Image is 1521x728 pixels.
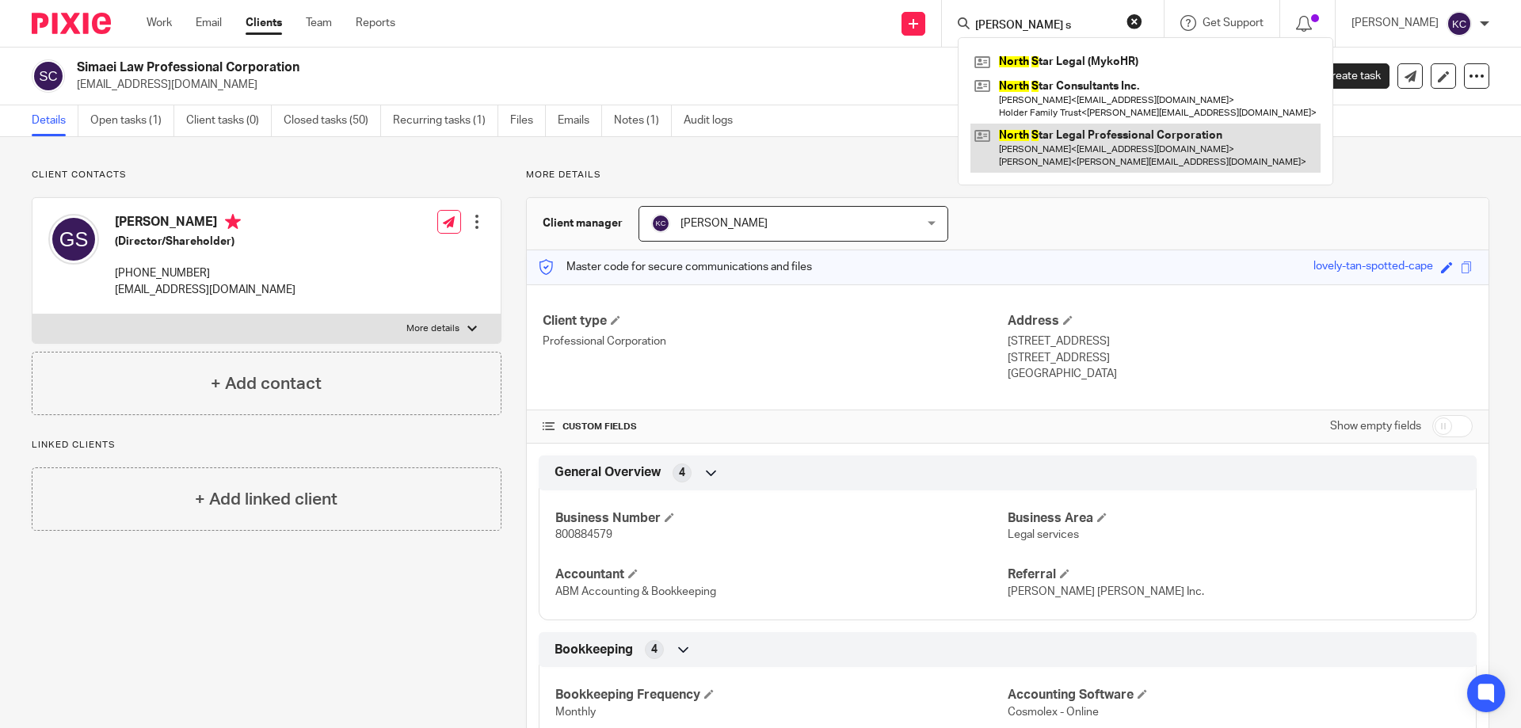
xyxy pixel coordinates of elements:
[651,642,658,657] span: 4
[115,234,295,250] h5: (Director/Shareholder)
[77,77,1274,93] p: [EMAIL_ADDRESS][DOMAIN_NAME]
[1008,350,1473,366] p: [STREET_ADDRESS]
[543,215,623,231] h3: Client manager
[1298,63,1389,89] a: Create task
[32,105,78,136] a: Details
[32,13,111,34] img: Pixie
[1008,510,1460,527] h4: Business Area
[1203,17,1264,29] span: Get Support
[284,105,381,136] a: Closed tasks (50)
[356,15,395,31] a: Reports
[555,687,1008,703] h4: Bookkeeping Frequency
[1126,13,1142,29] button: Clear
[543,313,1008,330] h4: Client type
[555,707,596,718] span: Monthly
[555,529,612,540] span: 800884579
[555,464,661,481] span: General Overview
[1008,313,1473,330] h4: Address
[614,105,672,136] a: Notes (1)
[555,642,633,658] span: Bookkeeping
[539,259,812,275] p: Master code for secure communications and files
[115,265,295,281] p: [PHONE_NUMBER]
[306,15,332,31] a: Team
[32,169,501,181] p: Client contacts
[186,105,272,136] a: Client tasks (0)
[679,465,685,481] span: 4
[555,566,1008,583] h4: Accountant
[115,282,295,298] p: [EMAIL_ADDRESS][DOMAIN_NAME]
[1008,586,1204,597] span: [PERSON_NAME] [PERSON_NAME] Inc.
[246,15,282,31] a: Clients
[526,169,1489,181] p: More details
[1313,258,1433,276] div: lovely-tan-spotted-cape
[225,214,241,230] i: Primary
[147,15,172,31] a: Work
[651,214,670,233] img: svg%3E
[48,214,99,265] img: svg%3E
[90,105,174,136] a: Open tasks (1)
[393,105,498,136] a: Recurring tasks (1)
[543,421,1008,433] h4: CUSTOM FIELDS
[543,334,1008,349] p: Professional Corporation
[1008,707,1099,718] span: Cosmolex - Online
[680,218,768,229] span: [PERSON_NAME]
[32,59,65,93] img: svg%3E
[1008,687,1460,703] h4: Accounting Software
[406,322,459,335] p: More details
[974,19,1116,33] input: Search
[1447,11,1472,36] img: svg%3E
[32,439,501,452] p: Linked clients
[555,510,1008,527] h4: Business Number
[211,372,322,396] h4: + Add contact
[1008,529,1079,540] span: Legal services
[195,487,337,512] h4: + Add linked client
[558,105,602,136] a: Emails
[115,214,295,234] h4: [PERSON_NAME]
[1008,366,1473,382] p: [GEOGRAPHIC_DATA]
[1008,566,1460,583] h4: Referral
[1351,15,1439,31] p: [PERSON_NAME]
[1330,418,1421,434] label: Show empty fields
[684,105,745,136] a: Audit logs
[196,15,222,31] a: Email
[1008,334,1473,349] p: [STREET_ADDRESS]
[510,105,546,136] a: Files
[77,59,1035,76] h2: Simaei Law Professional Corporation
[555,586,716,597] span: ABM Accounting & Bookkeeping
